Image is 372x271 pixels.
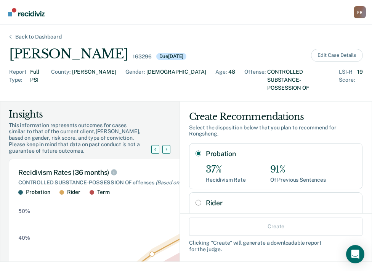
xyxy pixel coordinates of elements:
[9,46,128,62] div: [PERSON_NAME]
[156,179,217,186] span: (Based on 17,459 records )
[354,6,366,18] div: F R
[51,68,71,92] div: County :
[8,8,45,16] img: Recidiviz
[206,150,356,158] label: Probation
[270,164,326,175] div: 91%
[125,68,145,92] div: Gender :
[72,68,116,92] div: [PERSON_NAME]
[311,49,363,62] button: Edit Case Details
[30,68,42,92] div: Full PSI
[228,68,235,92] div: 48
[189,239,362,252] div: Clicking " Create " will generate a downloadable report for the judge.
[26,189,50,195] div: Probation
[206,177,246,183] div: Recidivism Rate
[146,68,206,92] div: [DEMOGRAPHIC_DATA]
[189,124,362,137] div: Select the disposition below that you plan to recommend for Rongsheng .
[189,217,362,236] button: Create
[215,68,227,92] div: Age :
[67,189,80,195] div: Rider
[156,53,187,60] div: Due [DATE]
[346,245,364,263] div: Open Intercom Messenger
[267,68,330,92] div: CONTROLLED SUBSTANCE-POSSESSION OF
[244,68,266,92] div: Offense :
[206,199,356,207] label: Rider
[189,111,362,123] div: Create Recommendations
[354,6,366,18] button: Profile dropdown button
[18,208,30,214] text: 50%
[9,122,160,154] div: This information represents outcomes for cases similar to that of the current client, [PERSON_NAM...
[9,68,29,92] div: Report Type :
[270,177,326,183] div: Of Previous Sentences
[6,34,71,40] div: Back to Dashboard
[18,179,287,186] div: CONTROLLED SUBSTANCE-POSSESSION OF offenses
[357,68,363,92] div: 19
[18,235,30,241] text: 40%
[133,53,151,60] div: 163296
[9,108,160,121] div: Insights
[339,68,356,92] div: LSI-R Score :
[206,164,246,175] div: 37%
[18,168,287,177] div: Recidivism Rates (36 months)
[97,189,109,195] div: Term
